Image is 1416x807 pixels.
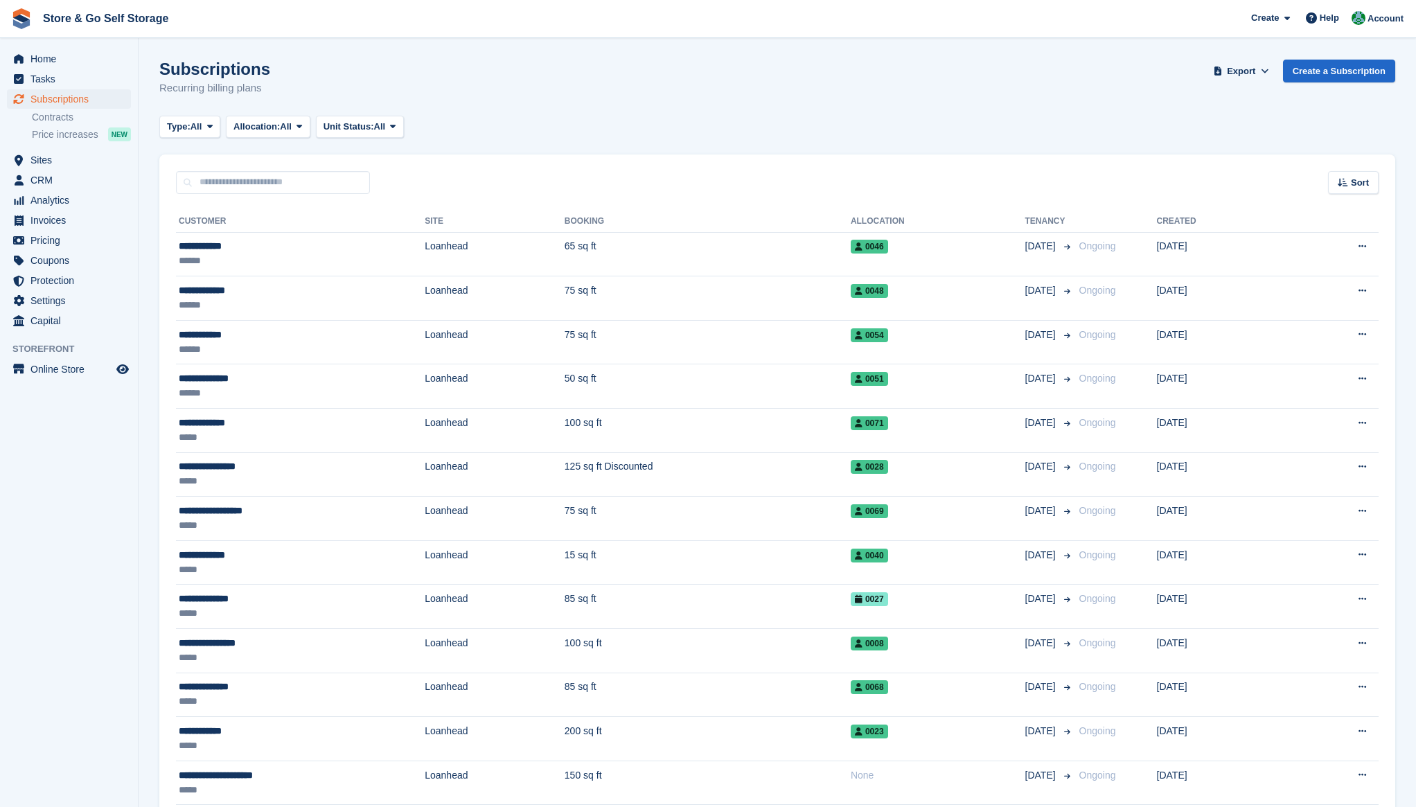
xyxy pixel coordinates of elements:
[1079,681,1116,692] span: Ongoing
[851,680,888,694] span: 0068
[425,717,565,761] td: Loanhead
[12,342,138,356] span: Storefront
[374,120,386,134] span: All
[30,211,114,230] span: Invoices
[114,361,131,378] a: Preview store
[425,409,565,453] td: Loanhead
[1157,409,1285,453] td: [DATE]
[7,211,131,230] a: menu
[851,549,888,562] span: 0040
[1025,371,1059,386] span: [DATE]
[1157,364,1285,409] td: [DATE]
[1025,768,1059,783] span: [DATE]
[7,251,131,270] a: menu
[1025,416,1059,430] span: [DATE]
[565,629,851,673] td: 100 sq ft
[159,80,270,96] p: Recurring billing plans
[7,291,131,310] a: menu
[425,497,565,541] td: Loanhead
[226,116,310,139] button: Allocation: All
[425,540,565,585] td: Loanhead
[1157,673,1285,717] td: [DATE]
[1079,417,1116,428] span: Ongoing
[7,89,131,109] a: menu
[1211,60,1272,82] button: Export
[425,232,565,276] td: Loanhead
[1351,176,1369,190] span: Sort
[1025,211,1074,233] th: Tenancy
[1157,452,1285,497] td: [DATE]
[1079,549,1116,560] span: Ongoing
[1079,285,1116,296] span: Ongoing
[37,7,174,30] a: Store & Go Self Storage
[7,49,131,69] a: menu
[7,231,131,250] a: menu
[1079,637,1116,648] span: Ongoing
[851,768,1025,783] div: None
[851,372,888,386] span: 0051
[565,540,851,585] td: 15 sq ft
[1157,211,1285,233] th: Created
[1025,592,1059,606] span: [DATE]
[191,120,202,134] span: All
[7,69,131,89] a: menu
[565,364,851,409] td: 50 sq ft
[1157,585,1285,629] td: [DATE]
[1157,717,1285,761] td: [DATE]
[1079,505,1116,516] span: Ongoing
[1368,12,1404,26] span: Account
[1025,724,1059,738] span: [DATE]
[425,276,565,321] td: Loanhead
[1025,459,1059,474] span: [DATE]
[1025,680,1059,694] span: [DATE]
[425,629,565,673] td: Loanhead
[1025,283,1059,298] span: [DATE]
[7,170,131,190] a: menu
[425,585,565,629] td: Loanhead
[1079,461,1116,472] span: Ongoing
[30,291,114,310] span: Settings
[1079,725,1116,736] span: Ongoing
[30,360,114,379] span: Online Store
[851,460,888,474] span: 0028
[233,120,280,134] span: Allocation:
[565,211,851,233] th: Booking
[30,231,114,250] span: Pricing
[280,120,292,134] span: All
[851,637,888,650] span: 0008
[7,271,131,290] a: menu
[1079,770,1116,781] span: Ongoing
[425,320,565,364] td: Loanhead
[1025,239,1059,254] span: [DATE]
[11,8,32,29] img: stora-icon-8386f47178a22dfd0bd8f6a31ec36ba5ce8667c1dd55bd0f319d3a0aa187defe.svg
[32,111,131,124] a: Contracts
[851,725,888,738] span: 0023
[30,49,114,69] span: Home
[1283,60,1395,82] a: Create a Subscription
[1352,11,1365,25] img: Adeel Hussain
[167,120,191,134] span: Type:
[851,416,888,430] span: 0071
[7,190,131,210] a: menu
[425,211,565,233] th: Site
[851,240,888,254] span: 0046
[1157,540,1285,585] td: [DATE]
[324,120,374,134] span: Unit Status:
[32,127,131,142] a: Price increases NEW
[425,364,565,409] td: Loanhead
[1157,276,1285,321] td: [DATE]
[30,251,114,270] span: Coupons
[565,276,851,321] td: 75 sq ft
[565,497,851,541] td: 75 sq ft
[108,127,131,141] div: NEW
[851,504,888,518] span: 0069
[565,320,851,364] td: 75 sq ft
[425,452,565,497] td: Loanhead
[1079,373,1116,384] span: Ongoing
[1251,11,1279,25] span: Create
[1079,329,1116,340] span: Ongoing
[32,128,98,141] span: Price increases
[565,673,851,717] td: 85 sq ft
[1320,11,1339,25] span: Help
[7,360,131,379] a: menu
